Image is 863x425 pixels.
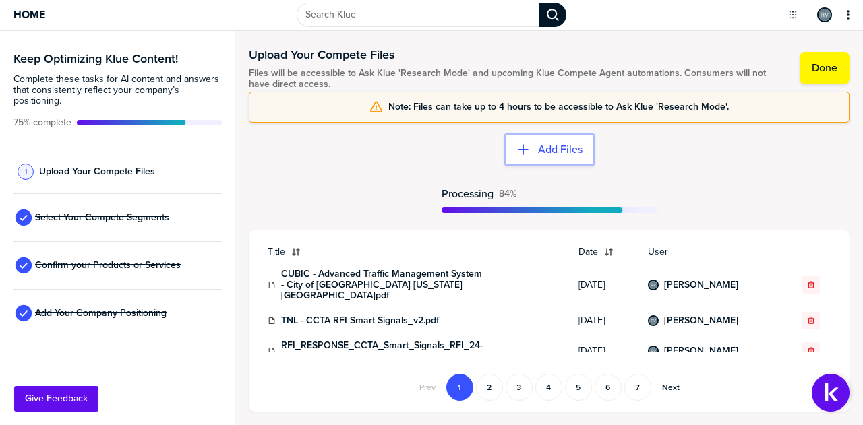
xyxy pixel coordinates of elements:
[13,53,222,65] h3: Keep Optimizing Klue Content!
[297,3,539,27] input: Search Klue
[281,340,483,362] a: RFI_RESPONSE_CCTA_Smart_Signals_RFI_24-5_(Econolite).pdf
[648,346,659,356] div: Ryan Vander Ryk
[664,315,738,326] a: [PERSON_NAME]
[14,386,98,412] button: Give Feedback
[281,269,483,301] a: CUBIC - Advanced Traffic Management System - City of [GEOGRAPHIC_DATA] [US_STATE][GEOGRAPHIC_DATA...
[578,247,598,257] span: Date
[535,374,562,401] button: Go to page 4
[812,61,837,75] label: Done
[539,3,566,27] div: Search Klue
[442,188,494,199] span: Processing
[411,374,444,401] button: Go to previous page
[13,9,45,20] span: Home
[268,247,285,257] span: Title
[649,281,657,289] img: ced9b30f170be31f2139604fa0fe14aa-sml.png
[388,102,729,112] span: Note: Files can take up to 4 hours to be accessible to Ask Klue 'Research Mode'.
[664,280,738,290] a: [PERSON_NAME]
[812,374,850,412] button: Open Support Center
[649,347,657,355] img: ced9b30f170be31f2139604fa0fe14aa-sml.png
[35,260,181,271] span: Confirm your Products or Services
[25,166,27,176] span: 1
[281,315,439,326] a: TNL - CCTA RFI Smart Signals_v2.pdf
[654,374,688,401] button: Go to next page
[13,74,222,106] span: Complete these tasks for AI content and answers that consistently reflect your company’s position...
[578,280,632,290] span: [DATE]
[410,374,689,401] nav: Pagination Navigation
[819,9,831,21] img: ced9b30f170be31f2139604fa0fe14aa-sml.png
[664,346,738,356] a: [PERSON_NAME]
[648,280,659,290] div: Ryan Vander Ryk
[595,374,622,401] button: Go to page 6
[649,317,657,325] img: ced9b30f170be31f2139604fa0fe14aa-sml.png
[476,374,503,401] button: Go to page 2
[538,143,583,156] label: Add Files
[786,8,800,22] button: Open Drop
[13,117,71,128] span: Active
[39,166,155,177] span: Upload Your Compete Files
[648,247,775,257] span: User
[578,346,632,356] span: [DATE]
[578,315,632,326] span: [DATE]
[565,374,592,401] button: Go to page 5
[648,315,659,326] div: Ryan Vander Ryk
[817,7,832,22] div: Ryan Vander Ryk
[35,212,169,223] span: Select Your Compete Segments
[249,68,786,90] span: Files will be accessible to Ask Klue 'Research Mode' and upcoming Klue Compete Agent automations....
[816,6,833,24] a: Edit Profile
[624,374,651,401] button: Go to page 7
[499,189,516,199] span: Active
[249,46,786,63] h1: Upload Your Compete Files
[35,308,167,319] span: Add Your Company Positioning
[506,374,533,401] button: Go to page 3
